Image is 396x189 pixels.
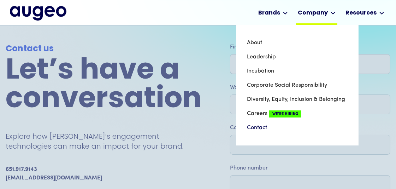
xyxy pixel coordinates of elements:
img: Augeo's full logo in midnight blue. [10,6,66,20]
nav: Company [236,25,359,145]
span: We're Hiring [269,110,301,118]
a: CareersWe're Hiring [247,107,348,121]
a: Incubation [247,64,348,78]
a: Leadership [247,50,348,64]
div: Company [298,9,328,17]
a: Contact [247,121,348,135]
div: Resources [345,9,377,17]
a: Corporate Social Responsibility [247,78,348,92]
div: Brands [258,9,280,17]
a: About [247,36,348,50]
a: Diversity, Equity, Inclusion & Belonging [247,92,348,107]
a: home [10,6,66,20]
